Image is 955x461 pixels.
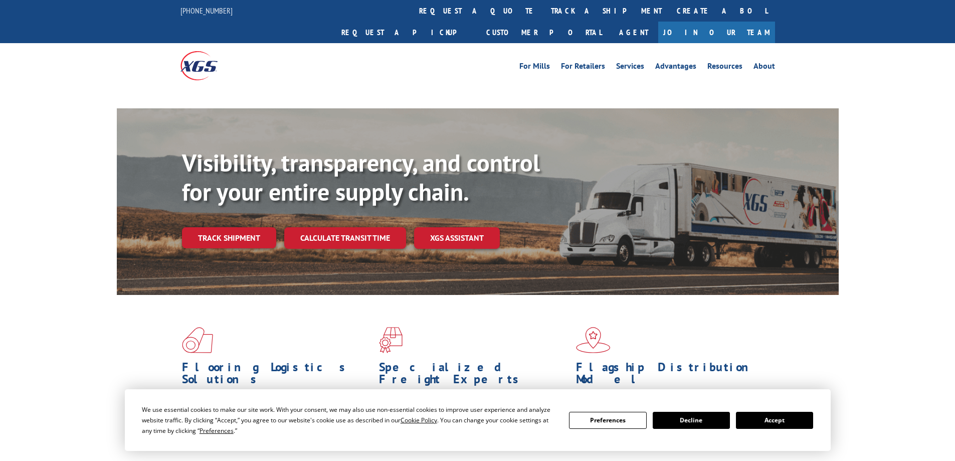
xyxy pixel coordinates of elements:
[653,412,730,429] button: Decline
[479,22,609,43] a: Customer Portal
[125,389,831,451] div: Cookie Consent Prompt
[561,62,605,73] a: For Retailers
[182,147,540,207] b: Visibility, transparency, and control for your entire supply chain.
[655,62,696,73] a: Advantages
[576,327,611,353] img: xgs-icon-flagship-distribution-model-red
[616,62,644,73] a: Services
[334,22,479,43] a: Request a pickup
[142,404,557,436] div: We use essential cookies to make our site work. With your consent, we may also use non-essential ...
[401,416,437,424] span: Cookie Policy
[519,62,550,73] a: For Mills
[182,361,371,390] h1: Flooring Logistics Solutions
[180,6,233,16] a: [PHONE_NUMBER]
[569,412,646,429] button: Preferences
[379,327,403,353] img: xgs-icon-focused-on-flooring-red
[707,62,742,73] a: Resources
[284,227,406,249] a: Calculate transit time
[658,22,775,43] a: Join Our Team
[753,62,775,73] a: About
[379,361,568,390] h1: Specialized Freight Experts
[182,327,213,353] img: xgs-icon-total-supply-chain-intelligence-red
[609,22,658,43] a: Agent
[200,426,234,435] span: Preferences
[182,227,276,248] a: Track shipment
[576,361,766,390] h1: Flagship Distribution Model
[736,412,813,429] button: Accept
[414,227,500,249] a: XGS ASSISTANT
